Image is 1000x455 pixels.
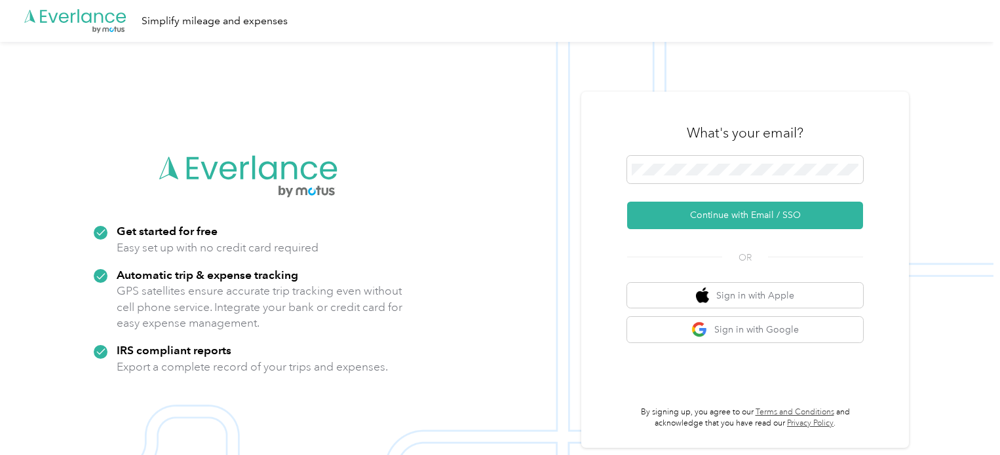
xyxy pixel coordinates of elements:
[627,407,863,429] p: By signing up, you agree to our and acknowledge that you have read our .
[756,407,834,417] a: Terms and Conditions
[696,287,709,304] img: apple logo
[117,240,318,256] p: Easy set up with no credit card required
[117,224,218,238] strong: Get started for free
[627,202,863,229] button: Continue with Email / SSO
[722,251,768,264] span: OR
[627,283,863,308] button: apple logoSign in with Apple
[687,124,803,142] h3: What's your email?
[142,13,288,29] div: Simplify mileage and expenses
[117,359,388,375] p: Export a complete record of your trips and expenses.
[787,418,834,428] a: Privacy Policy
[627,317,863,342] button: google logoSign in with Google
[117,268,298,282] strong: Automatic trip & expense tracking
[117,343,231,357] strong: IRS compliant reports
[691,321,708,338] img: google logo
[117,283,403,331] p: GPS satellites ensure accurate trip tracking even without cell phone service. Integrate your bank...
